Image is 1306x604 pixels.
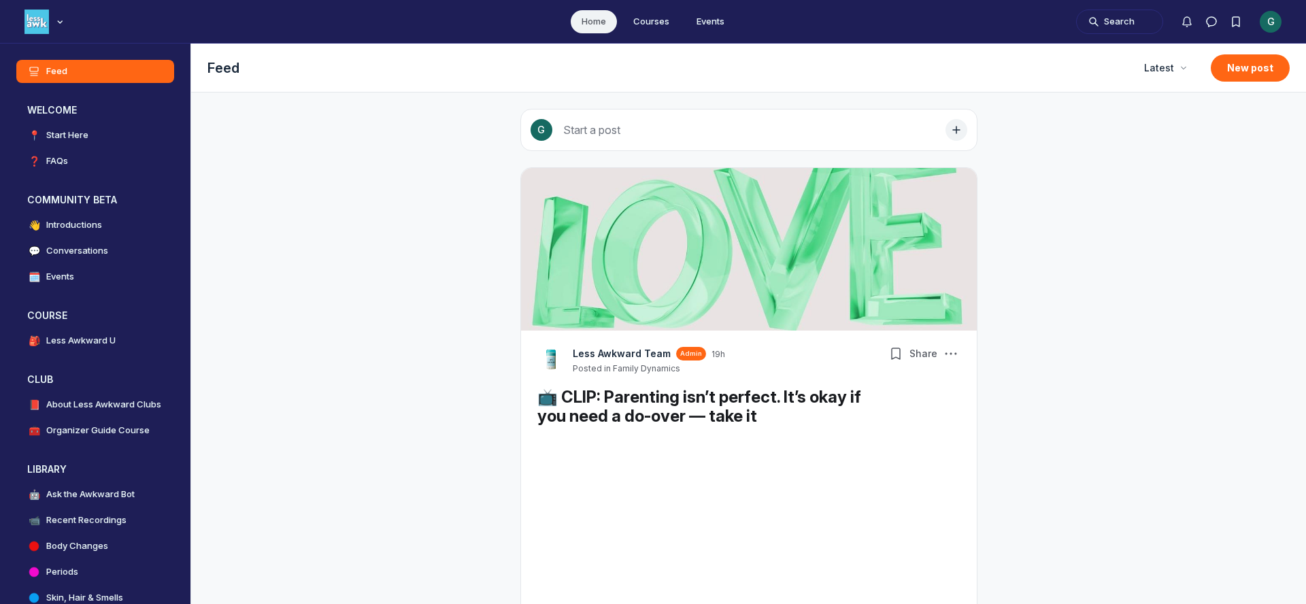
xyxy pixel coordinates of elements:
[24,8,67,35] button: Less Awkward Hub logo
[16,214,174,237] a: 👋Introductions
[941,344,960,363] button: Post actions
[27,193,117,207] h3: COMMUNITY BETA
[1211,54,1290,82] button: New post
[46,270,74,284] h4: Events
[16,560,174,584] a: Periods
[16,239,174,263] a: 💬Conversations
[16,509,174,532] a: 📹Recent Recordings
[1136,56,1194,80] button: Latest
[27,129,41,142] span: 📍
[909,347,937,360] span: Share
[520,109,977,151] button: Start a post
[46,334,116,348] h4: Less Awkward U
[27,218,41,232] span: 👋
[16,369,174,390] button: CLUBCollapse space
[27,424,41,437] span: 🧰
[27,244,41,258] span: 💬
[46,244,108,258] h4: Conversations
[573,347,671,360] a: View Less Awkward Team profile
[686,10,735,33] a: Events
[1224,10,1248,34] button: Bookmarks
[680,349,702,358] span: Admin
[16,458,174,480] button: LIBRARYCollapse space
[27,514,41,527] span: 📹
[16,305,174,326] button: COURSECollapse space
[16,419,174,442] a: 🧰Organizer Guide Course
[46,514,127,527] h4: Recent Recordings
[537,347,565,374] a: View Less Awkward Team profile
[46,565,78,579] h4: Periods
[46,129,88,142] h4: Start Here
[27,463,67,476] h3: LIBRARY
[1076,10,1163,34] button: Search
[207,58,1125,78] h1: Feed
[521,168,977,331] img: post cover image
[46,488,135,501] h4: Ask the Awkward Bot
[16,124,174,147] a: 📍Start Here
[16,265,174,288] a: 🗓️Events
[16,150,174,173] a: ❓FAQs
[1260,11,1282,33] div: G
[27,154,41,168] span: ❓
[27,103,77,117] h3: WELCOME
[46,218,102,232] h4: Introductions
[622,10,680,33] a: Courses
[573,363,680,374] button: Posted in Family Dynamics
[16,99,174,121] button: WELCOMECollapse space
[191,44,1306,93] header: Page Header
[46,65,67,78] h4: Feed
[537,387,861,426] a: 📺 CLIP: Parenting isn’t perfect. It’s okay if you need a do-over — take it
[27,334,41,348] span: 🎒
[27,309,67,322] h3: COURSE
[1199,10,1224,34] button: Direct messages
[16,535,174,558] a: Body Changes
[907,344,940,363] button: Share
[46,154,68,168] h4: FAQs
[27,398,41,412] span: 📕
[27,488,41,501] span: 🤖
[16,329,174,352] a: 🎒Less Awkward U
[27,373,53,386] h3: CLUB
[16,483,174,506] a: 🤖Ask the Awkward Bot
[531,119,552,141] div: G
[563,123,620,137] span: Start a post
[1144,61,1174,75] span: Latest
[27,270,41,284] span: 🗓️
[16,60,174,83] a: Feed
[711,349,725,360] a: 19h
[24,10,49,34] img: Less Awkward Hub logo
[46,539,108,553] h4: Body Changes
[46,398,161,412] h4: About Less Awkward Clubs
[571,10,617,33] a: Home
[16,393,174,416] a: 📕About Less Awkward Clubs
[886,344,905,363] button: Bookmarks
[573,347,725,374] button: View Less Awkward Team profileAdmin19hPosted in Family Dynamics
[1260,11,1282,33] button: User menu options
[16,189,174,211] button: COMMUNITY BETACollapse space
[46,424,150,437] h4: Organizer Guide Course
[1175,10,1199,34] button: Notifications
